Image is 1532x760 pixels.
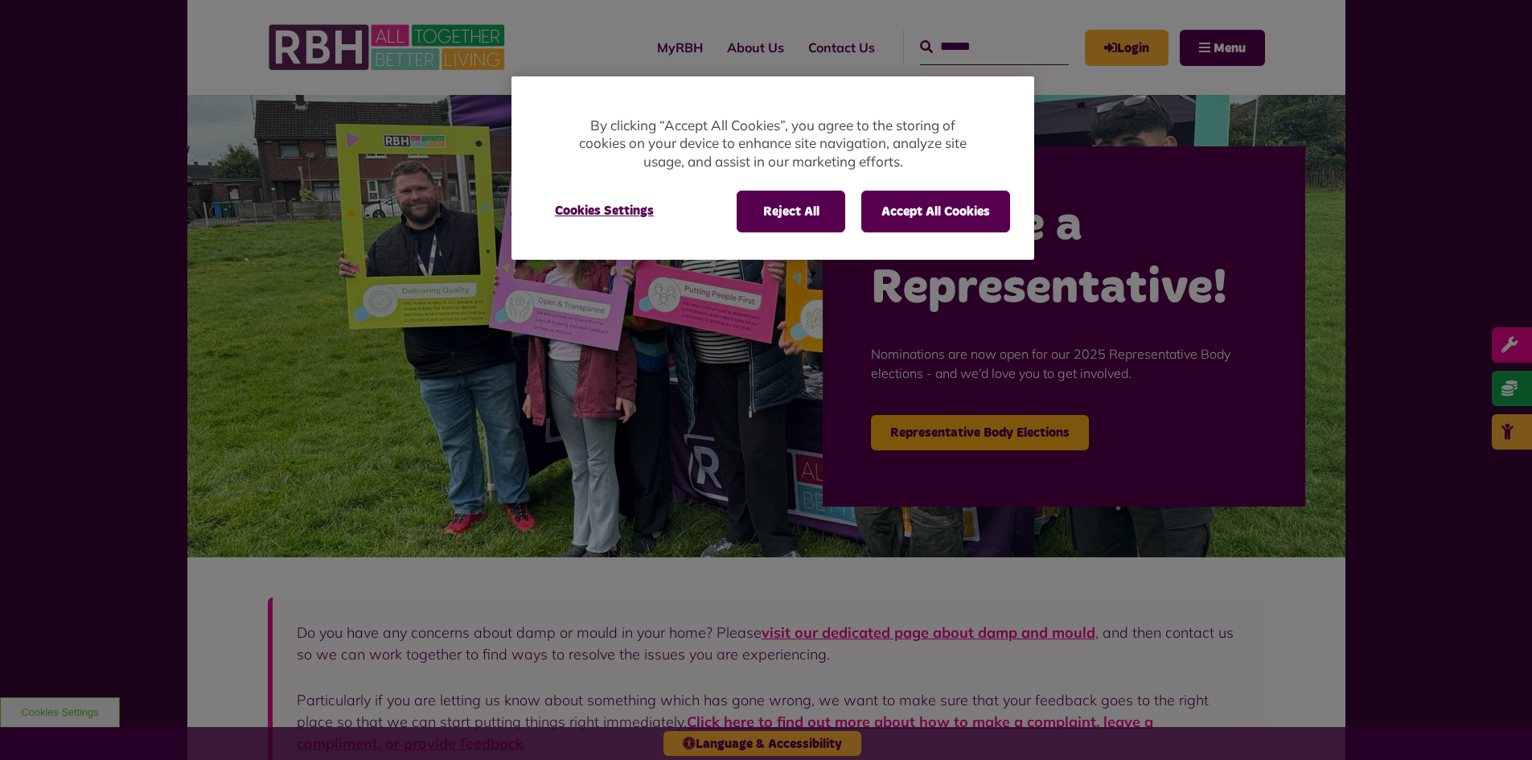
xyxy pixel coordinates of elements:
p: By clicking “Accept All Cookies”, you agree to the storing of cookies on your device to enhance s... [576,117,970,171]
div: Privacy [511,76,1034,261]
button: Cookies Settings [536,191,673,231]
button: Reject All [737,191,845,232]
div: Cookie banner [511,76,1034,261]
button: Accept All Cookies [861,191,1010,232]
